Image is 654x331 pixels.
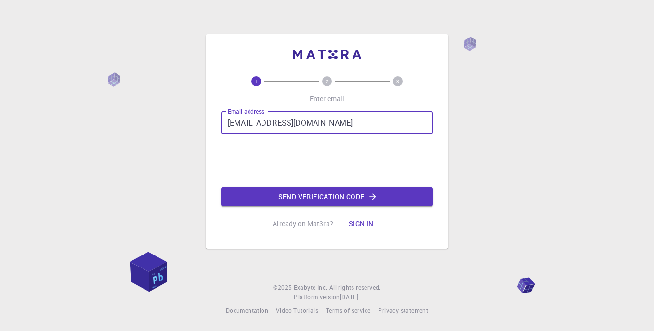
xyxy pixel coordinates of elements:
[226,306,268,316] a: Documentation
[310,94,345,103] p: Enter email
[228,107,264,115] label: Email address
[226,306,268,314] span: Documentation
[221,187,433,206] button: Send verification code
[294,293,340,302] span: Platform version
[326,306,370,314] span: Terms of service
[341,214,381,233] button: Sign in
[326,78,328,85] text: 2
[276,306,318,314] span: Video Tutorials
[255,78,258,85] text: 1
[329,283,381,293] span: All rights reserved.
[396,78,399,85] text: 3
[254,142,400,179] iframe: reCAPTCHA
[378,306,428,314] span: Privacy statement
[326,306,370,316] a: Terms of service
[378,306,428,316] a: Privacy statement
[340,293,360,302] a: [DATE].
[276,306,318,316] a: Video Tutorials
[340,293,360,301] span: [DATE] .
[273,219,333,229] p: Already on Mat3ra?
[294,283,327,293] a: Exabyte Inc.
[294,283,327,291] span: Exabyte Inc.
[273,283,293,293] span: © 2025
